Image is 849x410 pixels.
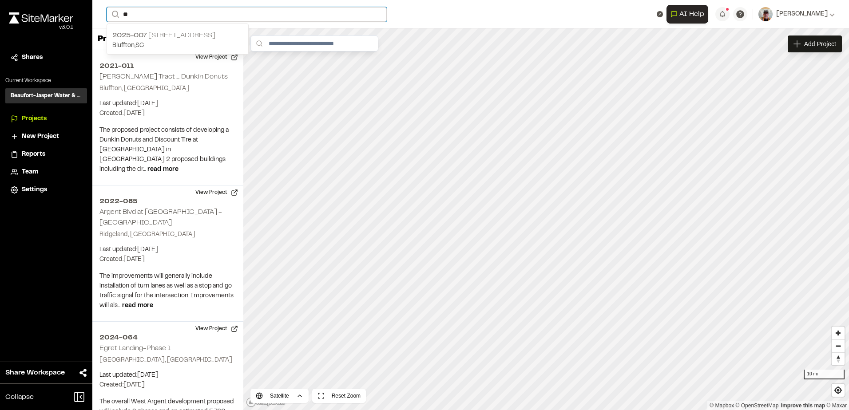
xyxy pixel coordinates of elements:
[832,384,845,397] button: Find my location
[679,9,704,20] span: AI Help
[22,167,38,177] span: Team
[667,5,708,24] button: Open AI Assistant
[190,322,243,336] button: View Project
[99,74,228,80] h2: [PERSON_NAME] Tract _ Dunkin Donuts
[832,339,845,352] button: Zoom out
[312,389,366,403] button: Reset Zoom
[250,389,309,403] button: Satellite
[99,84,236,94] p: Bluffton, [GEOGRAPHIC_DATA]
[99,245,236,255] p: Last updated: [DATE]
[22,150,45,159] span: Reports
[190,50,243,64] button: View Project
[147,167,179,172] span: read more
[804,370,845,379] div: 10 mi
[112,30,243,41] p: [STREET_ADDRESS]
[98,33,131,45] p: Projects
[99,230,236,240] p: Ridgeland, [GEOGRAPHIC_DATA]
[22,132,59,142] span: New Project
[9,12,73,24] img: rebrand.png
[5,77,87,85] p: Current Workspace
[22,114,47,124] span: Projects
[781,402,825,409] a: Map feedback
[9,24,73,32] div: Oh geez...please don't...
[99,196,236,207] h2: 2022-085
[99,355,236,365] p: [GEOGRAPHIC_DATA], [GEOGRAPHIC_DATA]
[667,5,712,24] div: Open AI Assistant
[710,402,734,409] a: Mapbox
[11,53,82,63] a: Shares
[5,367,65,378] span: Share Workspace
[22,185,47,195] span: Settings
[190,185,243,200] button: View Project
[99,109,236,118] p: Created: [DATE]
[112,41,243,51] p: Bluffton , SC
[99,272,236,311] p: The improvements will generally include installation of turn lanes as well as a stop and go traff...
[243,28,849,410] canvas: Map
[107,27,248,54] a: 2025-007 [STREET_ADDRESS]Bluffton,SC
[99,209,222,226] h2: Argent Blvd at [GEOGRAPHIC_DATA] - [GEOGRAPHIC_DATA]
[107,7,123,22] button: Search
[99,332,236,343] h2: 2024-064
[776,9,828,19] span: [PERSON_NAME]
[99,380,236,390] p: Created: [DATE]
[11,150,82,159] a: Reports
[758,7,835,21] button: [PERSON_NAME]
[99,255,236,264] p: Created: [DATE]
[99,126,236,174] p: The proposed project consists of developing a Dunkin Donuts and Discount Tire at [GEOGRAPHIC_DATA...
[11,92,82,100] h3: Beaufort-Jasper Water & Sewer Authority
[657,11,663,17] button: Clear text
[5,392,34,402] span: Collapse
[832,352,845,365] button: Reset bearing to north
[99,61,236,71] h2: 2021-011
[736,402,779,409] a: OpenStreetMap
[99,345,171,351] h2: Egret Landing-Phase 1
[826,402,847,409] a: Maxar
[11,167,82,177] a: Team
[758,7,773,21] img: User
[112,32,147,39] span: 2025-007
[11,114,82,124] a: Projects
[804,39,836,48] span: Add Project
[99,99,236,109] p: Last updated: [DATE]
[246,397,285,407] a: Mapbox logo
[832,327,845,339] button: Zoom in
[122,303,153,308] span: read more
[22,53,43,63] span: Shares
[99,371,236,380] p: Last updated: [DATE]
[11,132,82,142] a: New Project
[11,185,82,195] a: Settings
